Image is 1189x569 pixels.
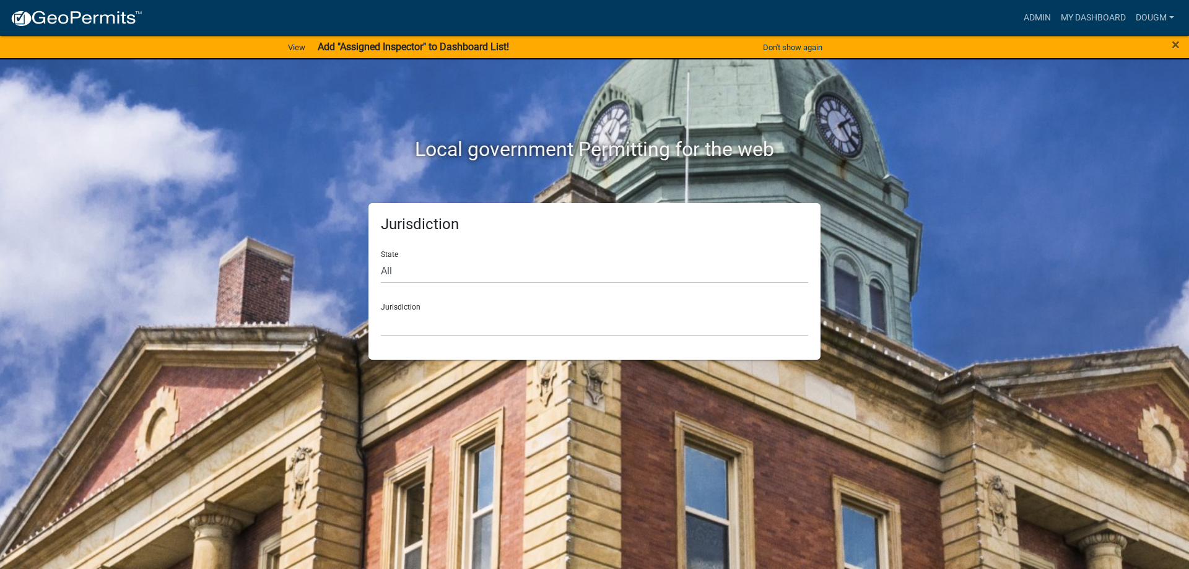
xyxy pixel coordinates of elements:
a: Dougm [1131,6,1179,30]
a: My Dashboard [1056,6,1131,30]
h2: Local government Permitting for the web [251,137,938,161]
button: Close [1172,37,1180,52]
a: Admin [1019,6,1056,30]
span: × [1172,36,1180,53]
button: Don't show again [758,37,827,58]
a: View [283,37,310,58]
strong: Add "Assigned Inspector" to Dashboard List! [318,41,509,53]
h5: Jurisdiction [381,215,808,233]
